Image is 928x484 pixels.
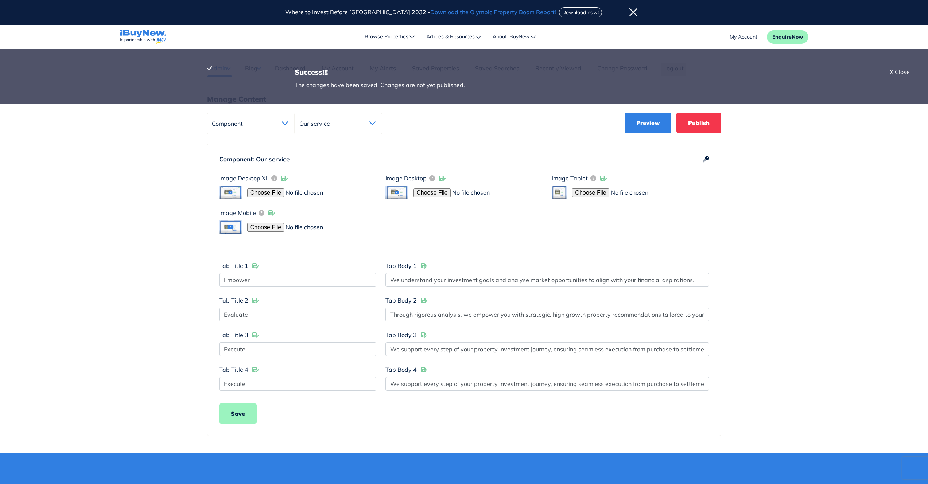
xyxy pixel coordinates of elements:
div: The changes have been saved. Changes are not yet published. [295,81,721,89]
span: Now [792,34,803,40]
span: Download the Olympic Property Boom Report! [430,8,556,16]
button: Publish [676,113,721,133]
img: 1ed6-1d7047a7526104c4b81ed3d068841711.jpg [552,186,567,199]
a: account [730,33,757,41]
label: Image Mobile [219,208,275,217]
label: Tab Title 2 [219,296,259,305]
button: Preview [625,113,671,133]
label: Tab Body 4 [385,365,427,374]
button: Save [219,403,257,424]
span: Component [212,120,246,127]
label: Tab Body 1 [385,261,427,270]
label: Tab Body 2 [385,296,427,305]
button: Our service [295,113,382,134]
img: open [281,121,288,125]
label: Image Desktop [385,174,446,183]
img: 16f5-0b52df8d9532f8ffb3d0d9eb3131adfd.jpg [385,186,408,199]
img: open [369,121,376,125]
img: 2001-8d11efc4e3ae83d16351a1c62633e8bd.jpg [219,186,242,199]
div: success!!! [295,64,721,81]
button: Download now! [559,7,602,17]
span: Our service [299,120,334,127]
img: logo [120,30,166,44]
button: Component [207,113,295,134]
span: Where to Invest Before [GEOGRAPHIC_DATA] 2032 - [285,8,558,16]
button: EnquireNow [767,30,808,44]
label: Tab Title 3 [219,331,259,339]
label: Tab Title 1 [219,261,259,270]
label: Tab Body 3 [385,331,427,339]
h5: Component: Our service [219,156,709,163]
a: navigations [120,28,166,46]
label: Image Tablet [552,174,607,183]
div: X Close [890,67,910,76]
label: Tab Title 4 [219,365,259,374]
label: Image Desktop XL [219,174,288,183]
img: 1623-d9bc77aa5769ac9fb176ec71f5d45730.jpg [219,220,242,234]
